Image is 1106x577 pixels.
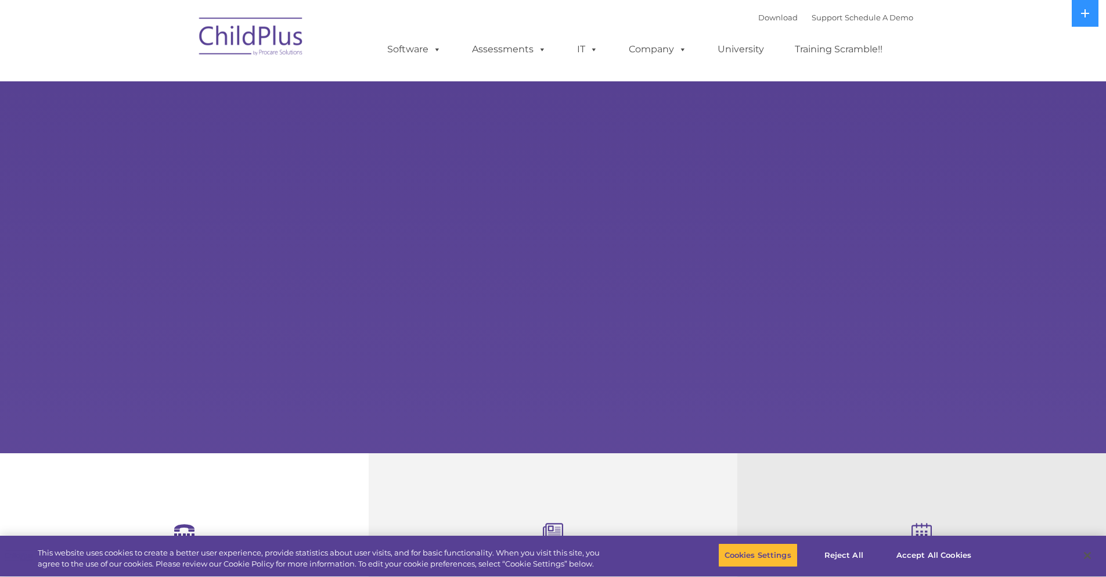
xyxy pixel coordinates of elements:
a: Assessments [460,38,558,61]
button: Reject All [808,543,880,568]
a: Software [376,38,453,61]
a: University [706,38,776,61]
a: Company [617,38,698,61]
font: | [758,13,913,22]
a: Support [812,13,842,22]
img: ChildPlus by Procare Solutions [193,9,309,67]
a: Training Scramble!! [783,38,894,61]
span: Phone number [161,124,211,133]
button: Accept All Cookies [890,543,978,568]
a: Schedule A Demo [845,13,913,22]
div: This website uses cookies to create a better user experience, provide statistics about user visit... [38,547,608,570]
a: Download [758,13,798,22]
a: IT [565,38,610,61]
span: Last name [161,77,197,85]
button: Cookies Settings [718,543,798,568]
button: Close [1075,543,1100,568]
